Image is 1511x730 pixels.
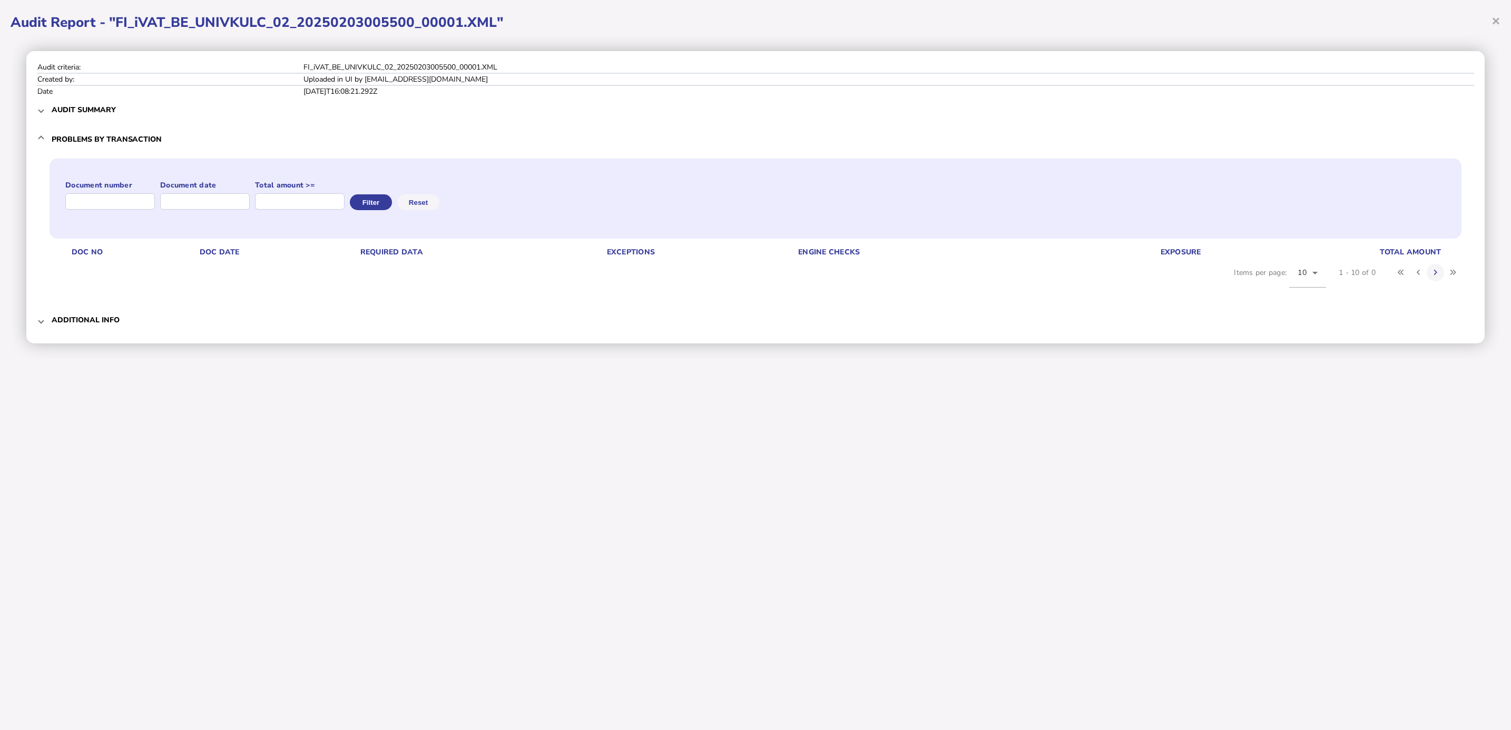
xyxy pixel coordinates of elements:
button: Next page [1427,264,1444,281]
button: First page [1392,264,1410,281]
th: Required data [358,246,605,258]
td: Uploaded in UI by [EMAIL_ADDRESS][DOMAIN_NAME] [303,73,1474,85]
h1: Audit Report - "FI_iVAT_BE_UNIVKULC_02_20250203005500_00001.XML" [11,13,1500,32]
th: Exceptions [605,246,796,258]
td: Created by: [37,73,303,85]
label: Total amount >= [255,180,345,191]
span: × [1492,11,1500,31]
button: Filter [350,194,392,210]
button: Reset [397,194,439,210]
mat-expansion-panel-header: Audit summary [37,97,1474,122]
div: Exposure [1041,247,1201,258]
h3: Problems by transaction [52,134,162,144]
td: Date [37,85,303,97]
label: Document date [160,180,250,191]
button: Previous page [1410,264,1427,281]
span: 10 [1298,268,1307,278]
div: 1 - 10 of 0 [1339,268,1376,278]
button: Last page [1444,264,1461,281]
label: Document number [65,180,155,191]
mat-expansion-panel-header: Problems by transaction [37,122,1474,156]
td: [DATE]T16:08:21.292Z [303,85,1474,97]
th: Engine checks [796,246,1038,258]
td: Audit criteria: [37,62,303,73]
mat-form-field: Change page size [1289,258,1326,299]
h3: Audit summary [52,105,116,115]
div: Total amount [1204,247,1441,258]
th: Doc Date [198,246,358,258]
mat-expansion-panel-header: Additional info [37,308,1474,333]
td: FI_iVAT_BE_UNIVKULC_02_20250203005500_00001.XML [303,62,1474,73]
div: Problems by transaction [37,156,1474,308]
th: Doc No [70,246,198,258]
h3: Additional info [52,315,120,325]
div: Items per page: [1234,258,1326,299]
